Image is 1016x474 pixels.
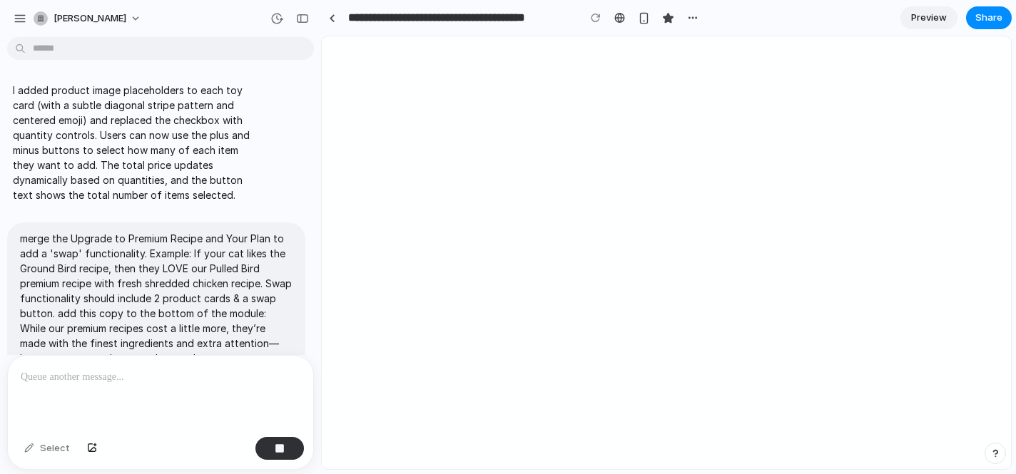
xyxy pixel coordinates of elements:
[13,83,251,202] p: I added product image placeholders to each toy card (with a subtle diagonal stripe pattern and ce...
[966,6,1012,29] button: Share
[28,7,148,30] button: [PERSON_NAME]
[54,11,126,26] span: [PERSON_NAME]
[900,6,957,29] a: Preview
[911,11,947,25] span: Preview
[975,11,1002,25] span: Share
[20,231,293,366] p: merge the Upgrade to Premium Recipe and Your Plan to add a 'swap' functionality. Example: If your...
